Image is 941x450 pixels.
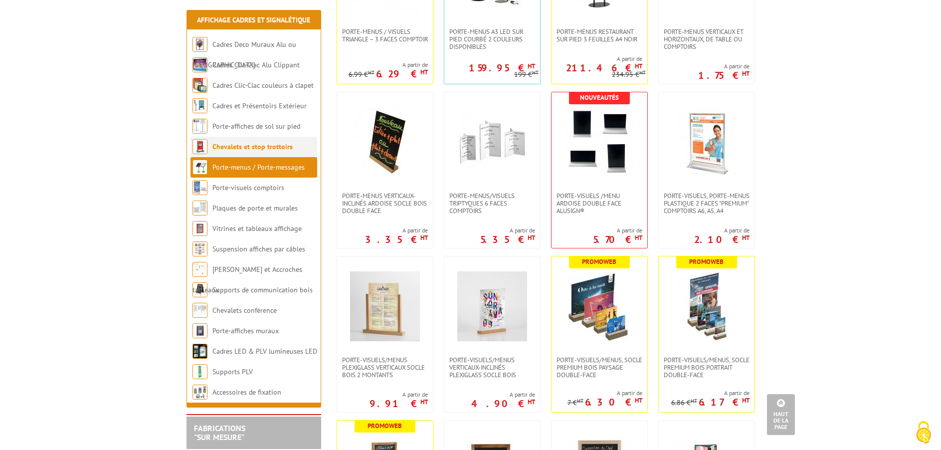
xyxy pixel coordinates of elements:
a: Accessoires de fixation [212,388,281,397]
sup: HT [528,62,535,70]
img: Cadres Clic-Clac couleurs à clapet [192,78,207,93]
a: Haut de la page [767,394,795,435]
img: Porte-visuels comptoirs [192,180,207,195]
p: 7 € [567,399,583,407]
a: Porte-Menus verticaux et horizontaux, de table ou comptoirs [659,28,754,50]
b: Nouveautés [580,93,619,102]
sup: HT [691,397,697,404]
sup: HT [742,233,750,242]
a: Porte-affiches de sol sur pied [212,122,300,131]
button: Cookies (fenêtre modale) [906,416,941,450]
span: A partir de [593,226,642,234]
img: Porte-menus/visuels triptyques 6 faces comptoirs [457,107,527,177]
a: Cadres Clic-Clac couleurs à clapet [212,81,314,90]
p: 159.95 € [469,65,535,71]
sup: HT [635,233,642,242]
a: Cadres LED & PLV lumineuses LED [212,347,317,356]
span: Porte-Menus verticaux-inclinés ardoise socle bois double face [342,192,428,215]
img: Porte-Visuels/Menus verticaux-inclinés plexiglass socle bois [457,271,527,341]
sup: HT [420,398,428,406]
p: 5.70 € [593,236,642,242]
sup: HT [742,69,750,78]
span: PORTE-VISUELS/MENUS, SOCLE PREMIUM BOIS PORTRAIT DOUBLE-FACE [664,356,750,379]
span: A partir de [471,391,535,399]
span: PORTE-VISUELS/MENUS, SOCLE PREMIUM BOIS PAYSAGE DOUBLE-FACE [557,356,642,379]
span: Porte-Visuels/Menus verticaux-inclinés plexiglass socle bois [449,356,535,379]
img: PORTE-VISUELS/MENUS, SOCLE PREMIUM BOIS PAYSAGE DOUBLE-FACE [565,271,634,341]
sup: HT [368,69,375,76]
img: Porte-Visuels/Menus Plexiglass Verticaux Socle Bois 2 Montants [350,271,420,341]
img: Cadres LED & PLV lumineuses LED [192,344,207,359]
a: PORTE-VISUELS/MENUS, SOCLE PREMIUM BOIS PAYSAGE DOUBLE-FACE [552,356,647,379]
img: Porte-Menus verticaux-inclinés ardoise socle bois double face [350,107,420,177]
p: 211.46 € [566,65,642,71]
span: A partir de [349,61,428,69]
img: Chevalets conférence [192,303,207,318]
img: Porte-affiches de sol sur pied [192,119,207,134]
p: 5.35 € [480,236,535,242]
a: Porte-Menus A3 LED sur pied courbé 2 couleurs disponibles [444,28,540,50]
p: 2.10 € [694,236,750,242]
span: Porte-Visuels/Menus Plexiglass Verticaux Socle Bois 2 Montants [342,356,428,379]
sup: HT [577,397,583,404]
span: Porte-Menus A3 LED sur pied courbé 2 couleurs disponibles [449,28,535,50]
sup: HT [420,68,428,76]
span: Porte-menus / visuels triangle – 3 faces comptoir [342,28,428,43]
img: Cadres et Présentoirs Extérieur [192,98,207,113]
span: A partir de [567,389,642,397]
img: Vitrines et tableaux affichage [192,221,207,236]
img: Cookies (fenêtre modale) [911,420,936,445]
p: 3.35 € [365,236,428,242]
a: Porte-affiches muraux [212,326,279,335]
a: Cadres Deco Muraux Alu ou [GEOGRAPHIC_DATA] [192,40,296,69]
p: 6.17 € [699,399,750,405]
a: Porte-visuels /Menu ardoise double face Alusign® [552,192,647,215]
a: Porte-menus/visuels triptyques 6 faces comptoirs [444,192,540,215]
span: A partir de [698,62,750,70]
a: Porte-Menus Restaurant sur Pied 3 feuilles A4 Noir [552,28,647,43]
img: Supports PLV [192,364,207,379]
a: Porte-Visuels/Menus Plexiglass Verticaux Socle Bois 2 Montants [337,356,433,379]
img: Cimaises et Accroches tableaux [192,262,207,277]
a: Porte-visuels, Porte-menus plastique 2 faces "Premium" comptoirs A6, A5, A4 [659,192,754,215]
b: Promoweb [368,422,402,430]
a: Plaques de porte et murales [212,204,298,213]
b: Promoweb [582,257,616,266]
a: Affichage Cadres et Signalétique [197,15,310,24]
img: Porte-visuels, Porte-menus plastique 2 faces [672,107,742,177]
sup: HT [742,396,750,405]
span: Porte-menus/visuels triptyques 6 faces comptoirs [449,192,535,215]
p: 6.29 € [376,71,428,77]
img: Accessoires de fixation [192,385,207,400]
span: A partir de [365,226,428,234]
span: A partir de [552,55,642,63]
a: Chevalets et stop trottoirs [212,142,293,151]
img: Porte-menus / Porte-messages [192,160,207,175]
a: Porte-visuels comptoirs [212,183,284,192]
a: Suspension affiches par câbles [212,244,305,253]
sup: HT [639,69,646,76]
img: PORTE-VISUELS/MENUS, SOCLE PREMIUM BOIS PORTRAIT DOUBLE-FACE [672,271,742,341]
sup: HT [532,69,539,76]
p: 6.30 € [585,399,642,405]
a: Supports PLV [212,367,253,376]
p: 1.75 € [698,72,750,78]
p: 199 € [514,71,539,78]
img: Cadres Deco Muraux Alu ou Bois [192,37,207,52]
a: Cadres et Présentoirs Extérieur [212,101,307,110]
a: [PERSON_NAME] et Accroches tableaux [192,265,302,294]
sup: HT [528,233,535,242]
span: Porte-visuels, Porte-menus plastique 2 faces "Premium" comptoirs A6, A5, A4 [664,192,750,215]
p: 234.95 € [612,71,646,78]
a: Porte-menus / visuels triangle – 3 faces comptoir [337,28,433,43]
img: Porte-affiches muraux [192,323,207,338]
a: Porte-Menus verticaux-inclinés ardoise socle bois double face [337,192,433,215]
a: PORTE-VISUELS/MENUS, SOCLE PREMIUM BOIS PORTRAIT DOUBLE-FACE [659,356,754,379]
span: A partir de [694,226,750,234]
a: Porte-menus / Porte-messages [212,163,305,172]
p: 9.91 € [370,401,428,407]
a: Vitrines et tableaux affichage [212,224,302,233]
img: Porte-visuels /Menu ardoise double face Alusign® [565,107,634,177]
img: Suspension affiches par câbles [192,241,207,256]
a: Porte-Visuels/Menus verticaux-inclinés plexiglass socle bois [444,356,540,379]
